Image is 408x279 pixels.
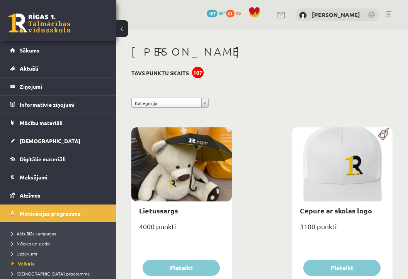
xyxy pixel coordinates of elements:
span: Mācību materiāli [20,119,63,126]
a: Atzīmes [10,186,106,204]
a: Digitālie materiāli [10,150,106,168]
a: Ziņojumi [10,78,106,95]
span: Mācies un ziedo [12,240,50,247]
span: [DEMOGRAPHIC_DATA] programma [12,271,90,277]
h1: [PERSON_NAME] [131,45,393,58]
a: Kategorija [131,98,209,108]
a: Rīgas 1. Tālmācības vidusskola [8,14,70,33]
span: 107 [207,10,218,17]
div: 3100 punkti [292,220,393,239]
a: Cepure ar skolas logo [300,206,372,215]
a: [PERSON_NAME] [312,11,360,19]
a: Motivācijas programma [10,205,106,222]
div: 107 [192,67,204,78]
h3: Tavs punktu skaits [131,70,189,76]
a: 61 xp [226,10,245,16]
div: 4000 punkti [131,220,232,239]
a: Aktuāli [10,59,106,77]
a: Informatīvie ziņojumi [10,96,106,113]
a: [DEMOGRAPHIC_DATA] [10,132,106,150]
span: 61 [226,10,235,17]
a: Sākums [10,41,106,59]
span: Sākums [20,47,39,54]
a: Lietussargs [139,206,178,215]
img: Rebeka Trofimova [299,12,307,19]
button: Pieteikt [303,260,381,276]
a: Veikals [12,260,108,267]
span: Motivācijas programma [20,210,81,217]
span: [DEMOGRAPHIC_DATA] [20,137,80,144]
a: 107 mP [207,10,225,16]
span: Veikals [12,260,34,267]
span: Aktuāli [20,65,38,72]
img: Populāra prece [375,127,393,140]
a: Mācies un ziedo [12,240,108,247]
span: mP [219,10,225,16]
legend: Maksājumi [20,168,106,186]
a: Aktuālās kampaņas [12,230,108,237]
a: Maksājumi [10,168,106,186]
legend: Informatīvie ziņojumi [20,96,106,113]
span: Kategorija [135,98,198,108]
span: Digitālie materiāli [20,156,66,162]
span: xp [236,10,241,16]
a: [DEMOGRAPHIC_DATA] programma [12,270,108,277]
a: Mācību materiāli [10,114,106,132]
button: Pieteikt [143,260,220,276]
a: Uzdevumi [12,250,108,257]
legend: Ziņojumi [20,78,106,95]
span: Aktuālās kampaņas [12,230,56,237]
span: Atzīmes [20,192,41,199]
span: Uzdevumi [12,250,37,257]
